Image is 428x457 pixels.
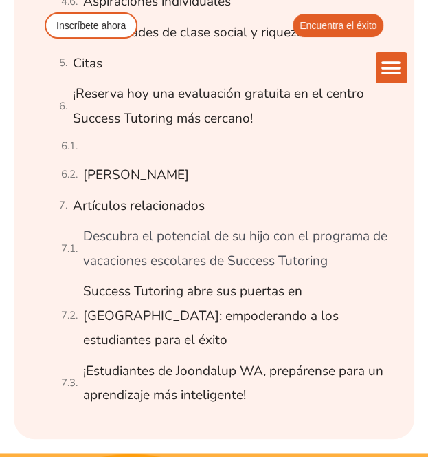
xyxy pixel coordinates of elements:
font: Inscríbete ahora [56,20,126,31]
a: [PERSON_NAME] [83,163,189,187]
a: ¡Estudiantes de Joondalup WA, prepárense para un aprendizaje más inteligente! [83,359,397,408]
font: ¡Reserva hoy una evaluación gratuita en el centro Success Tutoring más cercano! [73,85,364,127]
a: Inscríbete ahora [45,12,137,39]
a: ¡Reserva hoy una evaluación gratuita en el centro Success Tutoring más cercano! [73,82,397,131]
a: Artículos relacionados [73,194,205,218]
font: Success Tutoring abre sus puertas en [GEOGRAPHIC_DATA]: empoderando a los estudiantes para el éxito [83,282,339,349]
font: Artículos relacionados [73,197,205,215]
a: Encuentra el éxito [293,14,383,37]
font: ¡Estudiantes de Joondalup WA, prepárense para un aprendizaje más inteligente! [83,362,383,404]
a: Descubra el potencial de su hijo con el programa de vacaciones escolares de Success Tutoring [83,224,397,273]
font: Descubra el potencial de su hijo con el programa de vacaciones escolares de Success Tutoring [83,227,387,269]
div: Alternar menú [376,52,407,83]
font: Encuentra el éxito [300,20,376,31]
a: Success Tutoring abre sus puertas en [GEOGRAPHIC_DATA]: empoderando a los estudiantes para el éxito [83,279,397,352]
font: [PERSON_NAME] [83,166,189,184]
iframe: Widget de chat [359,391,428,457]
